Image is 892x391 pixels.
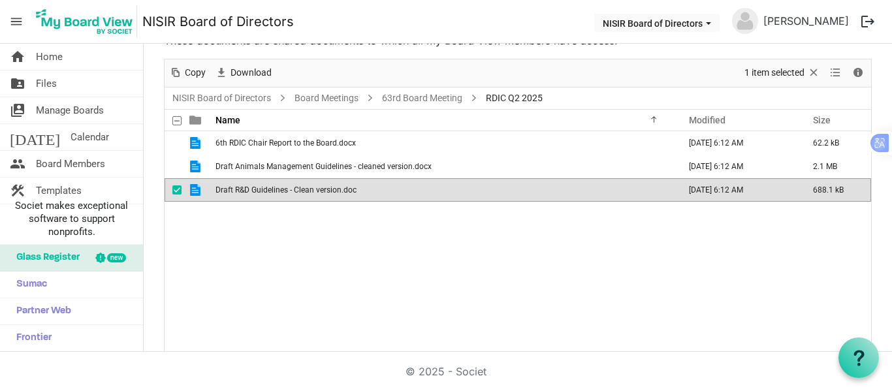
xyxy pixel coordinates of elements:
[183,65,207,81] span: Copy
[594,14,720,32] button: NISIR Board of Directors dropdownbutton
[799,178,871,202] td: 688.1 kB is template cell column header Size
[165,155,182,178] td: checkbox
[742,65,823,81] button: Selection
[215,162,432,171] span: Draft Animals Management Guidelines - cleaned version.docx
[10,44,25,70] span: home
[229,65,273,81] span: Download
[854,8,882,35] button: logout
[215,115,240,125] span: Name
[210,59,276,87] div: Download
[10,325,52,351] span: Frontier
[799,155,871,178] td: 2.1 MB is template cell column header Size
[10,272,47,298] span: Sumac
[825,59,847,87] div: View
[36,70,57,97] span: Files
[167,65,208,81] button: Copy
[212,178,675,202] td: Draft R&D Guidelines - Clean version.doc is template cell column header Name
[10,124,60,150] span: [DATE]
[36,151,105,177] span: Board Members
[675,131,799,155] td: September 17, 2025 6:12 AM column header Modified
[36,178,82,204] span: Templates
[142,8,294,35] a: NISIR Board of Directors
[32,5,142,38] a: My Board View Logo
[758,8,854,34] a: [PERSON_NAME]
[379,90,465,106] a: 63rd Board Meeting
[675,155,799,178] td: September 17, 2025 6:12 AM column header Modified
[675,178,799,202] td: September 17, 2025 6:12 AM column header Modified
[406,365,486,378] a: © 2025 - Societ
[71,124,109,150] span: Calendar
[10,298,71,324] span: Partner Web
[212,131,675,155] td: 6th RDIC Chair Report to the Board.docx is template cell column header Name
[212,155,675,178] td: Draft Animals Management Guidelines - cleaned version.docx is template cell column header Name
[170,90,274,106] a: NISIR Board of Directors
[732,8,758,34] img: no-profile-picture.svg
[10,245,80,271] span: Glass Register
[107,253,126,262] div: new
[213,65,274,81] button: Download
[4,9,29,34] span: menu
[292,90,361,106] a: Board Meetings
[10,70,25,97] span: folder_shared
[850,65,867,81] button: Details
[32,5,137,38] img: My Board View Logo
[10,97,25,123] span: switch_account
[165,131,182,155] td: checkbox
[215,185,357,195] span: Draft R&D Guidelines - Clean version.doc
[743,65,806,81] span: 1 item selected
[10,178,25,204] span: construction
[215,138,356,148] span: 6th RDIC Chair Report to the Board.docx
[182,155,212,178] td: is template cell column header type
[827,65,843,81] button: View dropdownbutton
[165,59,210,87] div: Copy
[36,97,104,123] span: Manage Boards
[483,90,545,106] span: RDIC Q2 2025
[740,59,825,87] div: Clear selection
[182,131,212,155] td: is template cell column header type
[689,115,725,125] span: Modified
[6,199,137,238] span: Societ makes exceptional software to support nonprofits.
[182,178,212,202] td: is template cell column header type
[847,59,869,87] div: Details
[799,131,871,155] td: 62.2 kB is template cell column header Size
[10,151,25,177] span: people
[36,44,63,70] span: Home
[813,115,831,125] span: Size
[165,178,182,202] td: checkbox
